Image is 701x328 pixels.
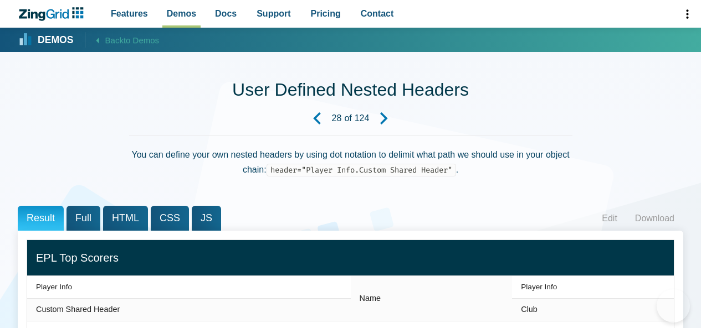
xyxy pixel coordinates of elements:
[215,6,237,21] span: Docs
[36,283,72,291] span: Player Info
[302,103,332,133] a: Previous Demo
[167,6,196,21] span: Demos
[369,103,399,133] a: Next Demo
[111,6,148,21] span: Features
[311,6,341,21] span: Pricing
[18,7,89,21] a: ZingChart Logo. Click to return to the homepage
[232,79,469,103] h1: User Defined Nested Headers
[151,206,189,231] span: CSS
[18,206,64,231] span: Result
[344,114,351,123] span: of
[361,6,394,21] span: Contact
[124,35,159,45] span: to Demos
[105,33,160,47] span: Back
[626,210,683,227] a: Download
[103,206,148,231] span: HTML
[267,164,456,176] code: header="Player Info.Custom Shared Header"
[360,294,381,303] span: Name
[657,289,690,322] iframe: Toggle Customer Support
[38,35,74,45] strong: Demos
[593,210,626,227] a: Edit
[257,6,290,21] span: Support
[129,136,572,188] div: You can define your own nested headers by using dot notation to delimit what path we should use i...
[332,114,342,123] strong: 28
[521,305,538,314] span: Club
[85,32,160,47] a: Backto Demos
[66,206,100,231] span: Full
[192,206,221,231] span: JS
[36,305,120,314] span: Custom Shared Header
[19,34,74,46] a: Demos
[36,248,665,267] div: EPL Top Scorers
[355,114,370,123] strong: 124
[521,283,557,291] span: Player Info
